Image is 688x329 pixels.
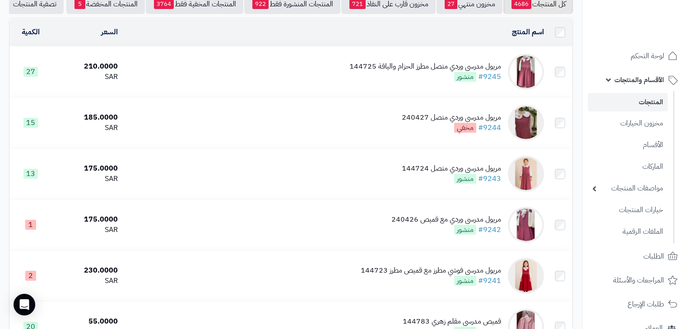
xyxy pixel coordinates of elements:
div: SAR [56,225,117,235]
a: #9243 [478,173,501,184]
a: #9242 [478,224,501,235]
img: مريول مدرسي فوشي مطرز مع قميص مطرز 144723 [508,258,544,294]
div: 185.0000 [56,112,117,123]
div: قميص مدرسي مقلم زهري 144783 [403,316,501,327]
span: 2 [25,271,36,281]
span: مخفي [454,123,476,133]
a: #9245 [478,71,501,82]
a: الكمية [22,27,40,37]
span: 15 [23,118,38,128]
a: المراجعات والأسئلة [588,269,683,291]
img: مريول مدرسي وردي متصل 240427 [508,105,544,141]
div: 175.0000 [56,214,117,225]
div: 55.0000 [56,316,117,327]
a: الملفات الرقمية [588,222,668,241]
a: الطلبات [588,246,683,267]
div: SAR [56,174,117,184]
a: اسم المنتج [512,27,544,37]
span: منشور [454,72,476,82]
span: المراجعات والأسئلة [613,274,664,287]
a: الأقسام [588,135,668,155]
a: خيارات المنتجات [588,200,668,220]
span: 27 [23,67,38,77]
span: الأقسام والمنتجات [614,74,664,86]
a: لوحة التحكم [588,45,683,67]
div: مريول مدرسي وردي متصل 144724 [402,163,501,174]
a: السعر [101,27,118,37]
span: منشور [454,174,476,184]
img: مريول مدرسي وردي مع قميص 240426 [508,207,544,243]
a: مخزون الخيارات [588,114,668,133]
div: مريول مدرسي وردي متصل مطرز الحزام والياقة 144725 [349,61,501,72]
div: مريول مدرسي وردي مع قميص 240426 [391,214,501,225]
span: طلبات الإرجاع [628,298,664,310]
a: مواصفات المنتجات [588,179,668,198]
img: logo-2.png [627,18,679,37]
div: Open Intercom Messenger [14,294,35,315]
div: SAR [56,276,117,286]
span: الطلبات [643,250,664,263]
a: طلبات الإرجاع [588,293,683,315]
a: المنتجات [588,93,668,111]
div: مريول مدرسي وردي متصل 240427 [402,112,501,123]
span: منشور [454,276,476,286]
div: 230.0000 [56,265,117,276]
div: مريول مدرسي فوشي مطرز مع قميص مطرز 144723 [361,265,501,276]
div: 175.0000 [56,163,117,174]
img: مريول مدرسي وردي متصل 144724 [508,156,544,192]
span: 13 [23,169,38,179]
a: #9241 [478,275,501,286]
a: #9244 [478,122,501,133]
div: 210.0000 [56,61,117,72]
span: 1 [25,220,36,230]
a: الماركات [588,157,668,176]
span: لوحة التحكم [631,50,664,62]
div: SAR [56,72,117,82]
span: منشور [454,225,476,235]
div: SAR [56,123,117,133]
img: مريول مدرسي وردي متصل مطرز الحزام والياقة 144725 [508,54,544,90]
